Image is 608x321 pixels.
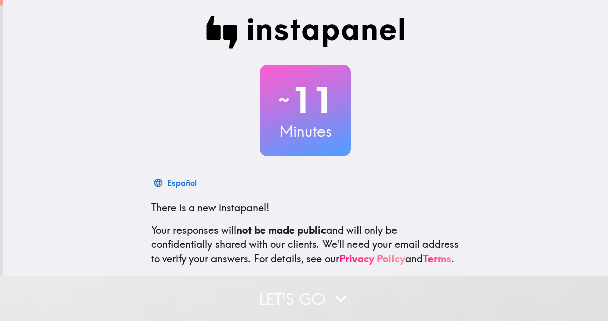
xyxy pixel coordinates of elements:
button: Español [151,172,201,193]
span: ~ [277,85,291,115]
h2: 11 [260,79,351,121]
span: There is a new instapanel! [151,201,269,214]
img: Instapanel [206,16,405,49]
h3: Minutes [260,121,351,142]
p: This invite is exclusively for you, please do not share it. Complete it soon because spots are li... [151,274,459,302]
a: Terms [423,252,451,265]
p: Your responses will and will only be confidentially shared with our clients. We'll need your emai... [151,223,459,266]
div: Español [167,175,197,190]
a: Privacy Policy [339,252,405,265]
b: not be made public [236,224,326,236]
